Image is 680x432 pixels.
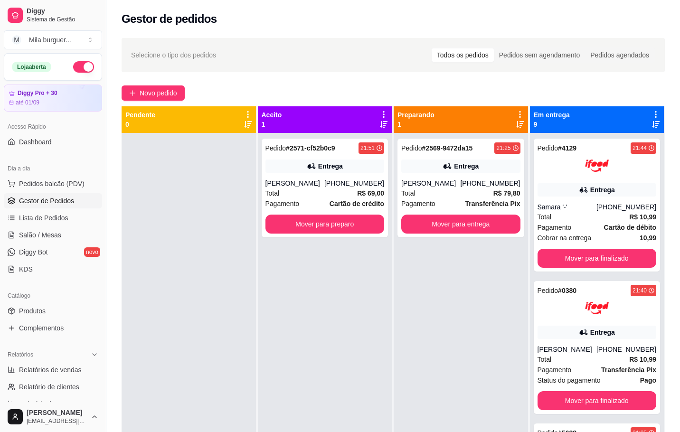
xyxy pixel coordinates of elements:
button: Mover para entrega [401,215,520,234]
div: Dia a dia [4,161,102,176]
span: Relatório de mesas [19,399,76,409]
span: Total [538,212,552,222]
div: Pedidos agendados [585,48,654,62]
span: Pagamento [401,198,435,209]
span: Dashboard [19,137,52,147]
span: [PERSON_NAME] [27,409,87,417]
div: Samara '-' [538,202,596,212]
span: Pedido [538,287,558,294]
div: [PHONE_NUMBER] [324,178,384,188]
span: Pedido [265,144,286,152]
span: Pedidos balcão (PDV) [19,179,85,188]
a: Lista de Pedidos [4,210,102,225]
p: 9 [534,120,570,129]
strong: R$ 69,00 [357,189,384,197]
strong: Cartão de débito [604,224,656,231]
a: DiggySistema de Gestão [4,4,102,27]
p: 0 [125,120,155,129]
span: Pedido [401,144,422,152]
p: Em entrega [534,110,570,120]
span: M [12,35,21,45]
span: Salão / Mesas [19,230,61,240]
a: Relatórios de vendas [4,362,102,377]
button: Alterar Status [73,61,94,73]
div: Mila burguer ... [29,35,71,45]
div: [PHONE_NUMBER] [460,178,520,188]
article: Diggy Pro + 30 [18,90,57,97]
span: Cobrar na entrega [538,233,592,243]
strong: R$ 79,80 [493,189,520,197]
span: Selecione o tipo dos pedidos [131,50,216,60]
a: Produtos [4,303,102,319]
div: 21:44 [633,144,647,152]
span: Sistema de Gestão [27,16,98,23]
h2: Gestor de pedidos [122,11,217,27]
span: Pagamento [538,365,572,375]
div: 21:25 [496,144,510,152]
strong: Pago [640,376,656,384]
span: Relatórios de vendas [19,365,82,375]
strong: R$ 10,99 [629,213,656,221]
span: Relatórios [8,351,33,358]
div: Pedidos sem agendamento [494,48,585,62]
a: Complementos [4,320,102,336]
strong: Transferência Pix [465,200,520,207]
strong: # 0380 [558,287,576,294]
button: Mover para finalizado [538,391,657,410]
span: Diggy Bot [19,247,48,257]
span: Novo pedido [140,88,177,98]
div: [PERSON_NAME] [538,345,596,354]
span: Gestor de Pedidos [19,196,74,206]
span: Pagamento [538,222,572,233]
div: [PHONE_NUMBER] [596,202,656,212]
div: Catálogo [4,288,102,303]
div: Entrega [318,161,343,171]
a: Relatório de clientes [4,379,102,394]
strong: R$ 10,99 [629,356,656,363]
span: Total [538,354,552,365]
span: KDS [19,264,33,274]
div: Loja aberta [12,62,51,72]
span: plus [129,90,136,96]
div: Entrega [590,185,615,195]
strong: # 2569-9472da15 [422,144,473,152]
article: até 01/09 [16,99,39,106]
a: Diggy Pro + 30até 01/09 [4,85,102,112]
span: Pagamento [265,198,300,209]
span: Total [265,188,280,198]
button: [PERSON_NAME][EMAIL_ADDRESS][DOMAIN_NAME] [4,405,102,428]
p: Aceito [262,110,282,120]
span: [EMAIL_ADDRESS][DOMAIN_NAME] [27,417,87,425]
div: 21:40 [633,287,647,294]
div: Entrega [590,328,615,337]
strong: # 2571-cf52b0c9 [286,144,335,152]
div: [PERSON_NAME] [265,178,324,188]
span: Relatório de clientes [19,382,79,392]
div: [PHONE_NUMBER] [596,345,656,354]
a: Gestor de Pedidos [4,193,102,208]
span: Status do pagamento [538,375,601,385]
p: Pendente [125,110,155,120]
span: Produtos [19,306,46,316]
div: Acesso Rápido [4,119,102,134]
a: Diggy Botnovo [4,244,102,260]
div: Entrega [454,161,479,171]
span: Complementos [19,323,64,333]
div: Todos os pedidos [432,48,494,62]
p: 1 [262,120,282,129]
button: Novo pedido [122,85,185,101]
strong: Cartão de crédito [330,200,384,207]
div: 21:51 [360,144,375,152]
div: [PERSON_NAME] [401,178,460,188]
button: Mover para preparo [265,215,385,234]
a: Salão / Mesas [4,227,102,243]
button: Mover para finalizado [538,249,657,268]
strong: Transferência Pix [601,366,656,374]
img: ifood [585,154,609,178]
button: Pedidos balcão (PDV) [4,176,102,191]
strong: # 4129 [558,144,576,152]
img: ifood [585,296,609,320]
span: Diggy [27,7,98,16]
span: Pedido [538,144,558,152]
p: Preparando [397,110,434,120]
